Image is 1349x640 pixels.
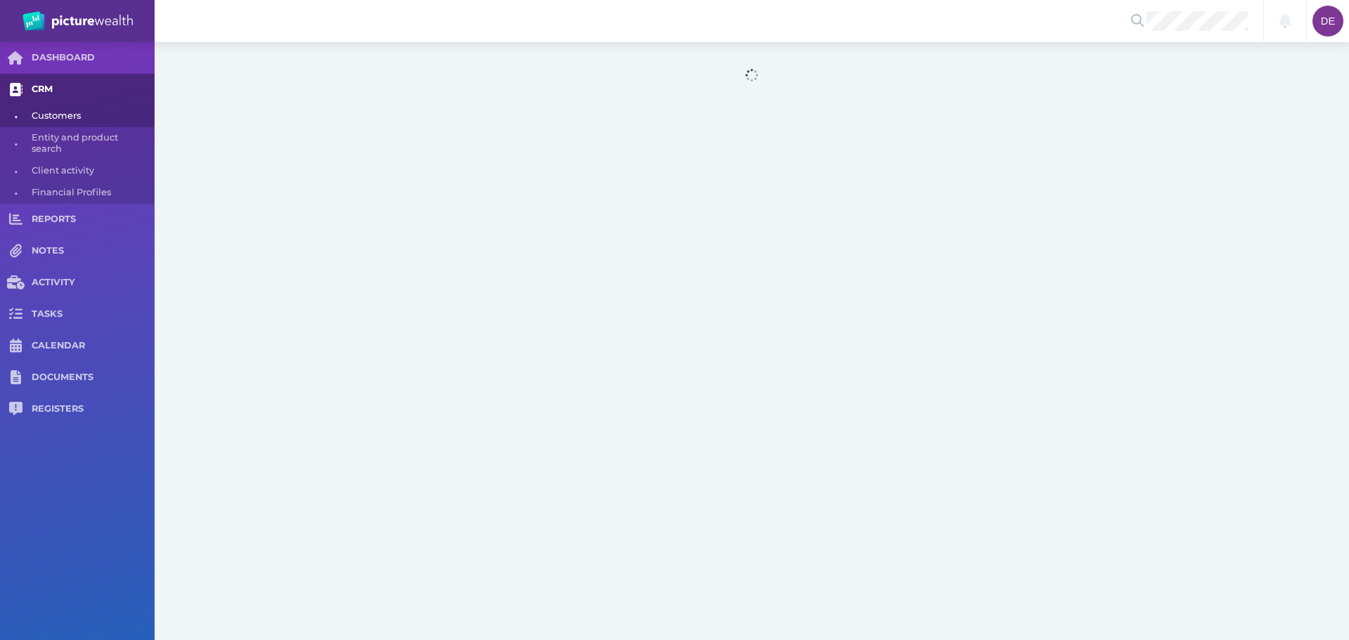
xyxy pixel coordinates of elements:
span: ACTIVITY [32,277,155,289]
span: NOTES [32,245,155,257]
span: Customers [32,105,150,127]
span: Entity and product search [32,127,150,160]
img: PW [22,11,133,31]
span: DASHBOARD [32,52,155,64]
span: DE [1321,15,1335,27]
span: TASKS [32,308,155,320]
span: CALENDAR [32,340,155,352]
div: Darcie Ercegovich [1312,6,1343,37]
span: REGISTERS [32,403,155,415]
span: Financial Profiles [32,182,150,204]
span: DOCUMENTS [32,372,155,384]
span: Client activity [32,160,150,182]
span: REPORTS [32,214,155,226]
span: CRM [32,84,155,96]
